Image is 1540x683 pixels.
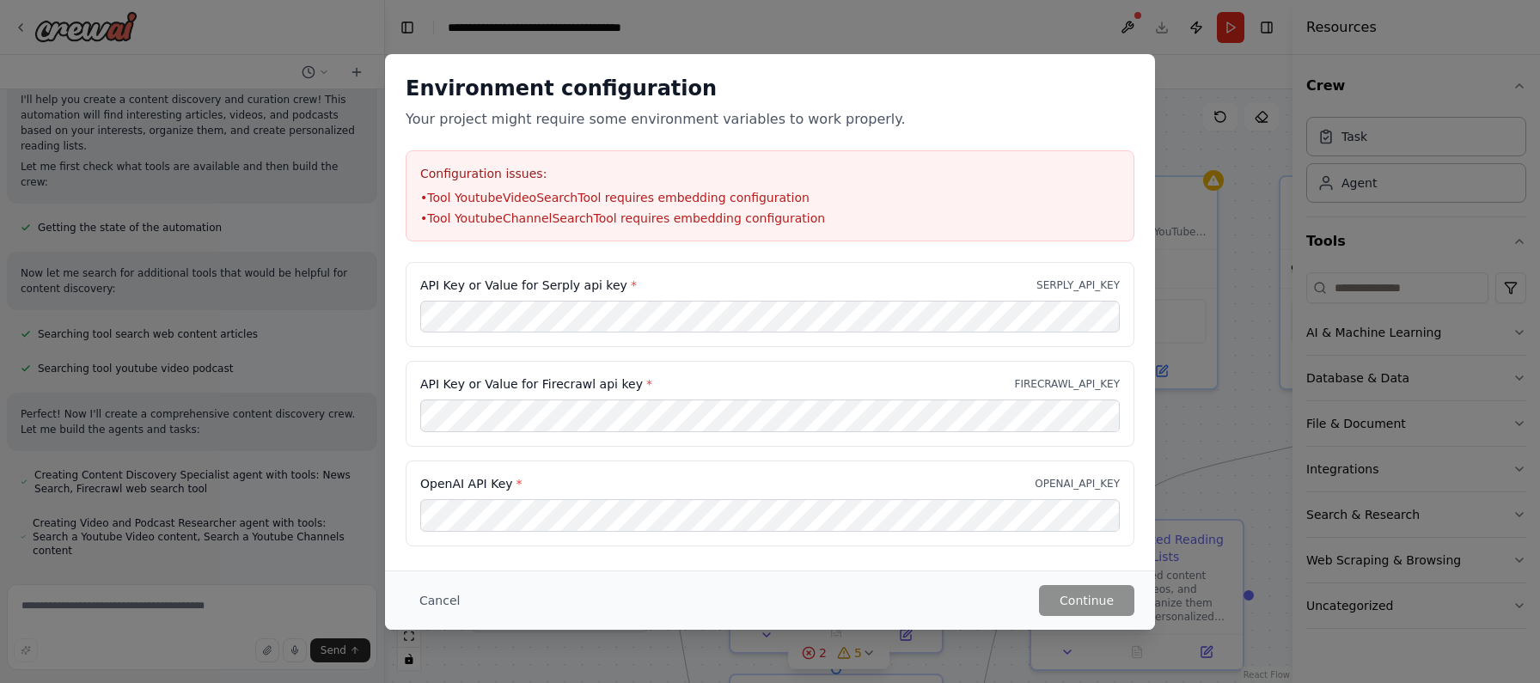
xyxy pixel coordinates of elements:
h2: Environment configuration [406,75,1134,102]
button: Continue [1039,585,1134,616]
p: SERPLY_API_KEY [1036,278,1120,292]
li: • Tool YoutubeChannelSearchTool requires embedding configuration [420,210,1120,227]
p: OPENAI_API_KEY [1035,477,1120,491]
li: • Tool YoutubeVideoSearchTool requires embedding configuration [420,189,1120,206]
p: Your project might require some environment variables to work properly. [406,109,1134,130]
p: FIRECRAWL_API_KEY [1015,377,1120,391]
button: Cancel [406,585,474,616]
label: API Key or Value for Firecrawl api key [420,375,652,393]
h3: Configuration issues: [420,165,1120,182]
label: OpenAI API Key [420,475,522,492]
label: API Key or Value for Serply api key [420,277,637,294]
